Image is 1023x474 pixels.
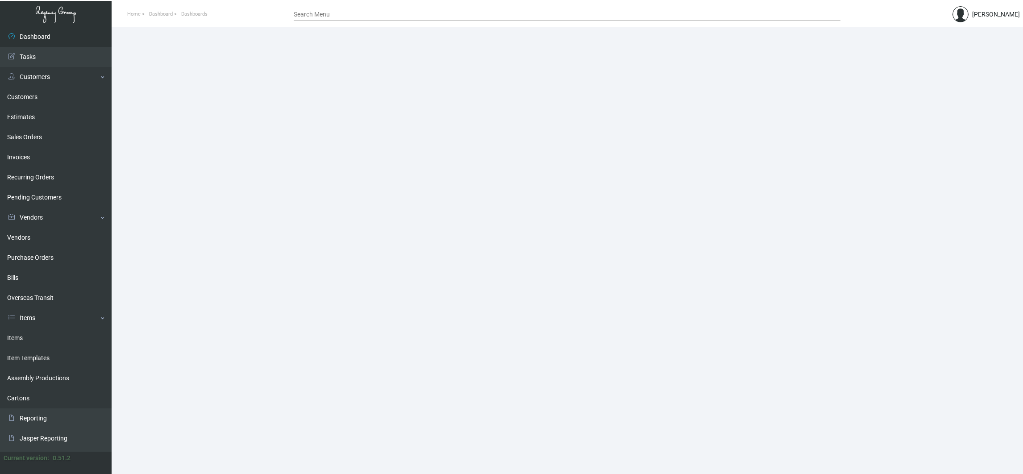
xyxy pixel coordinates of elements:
div: [PERSON_NAME] [972,10,1020,19]
span: Home [127,11,141,17]
div: 0.51.2 [53,453,71,463]
span: Dashboard [149,11,173,17]
img: admin@bootstrapmaster.com [952,6,969,22]
div: Current version: [4,453,49,463]
span: Dashboards [181,11,208,17]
